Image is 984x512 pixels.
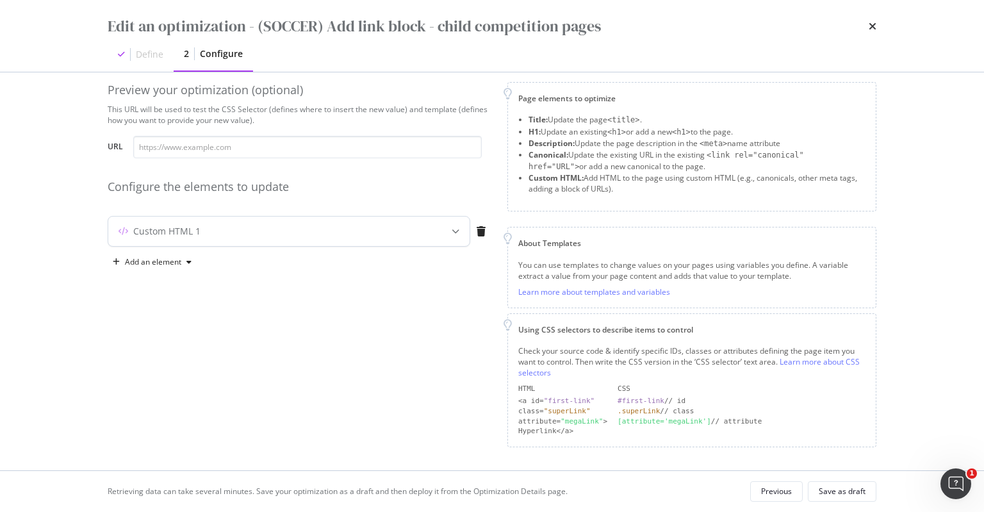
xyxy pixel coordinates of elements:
[544,407,591,415] div: "superLink"
[518,417,607,427] div: attribute= >
[618,417,865,427] div: // attribute
[125,258,181,266] div: Add an element
[618,407,660,415] div: .superLink
[529,138,865,149] li: Update the page description in the name attribute
[529,114,865,126] li: Update the page .
[618,396,865,406] div: // id
[108,15,601,37] div: Edit an optimization - (SOCCER) Add link block - child competition pages
[518,396,607,406] div: <a id=
[518,356,860,378] a: Learn more about CSS selectors
[561,417,603,425] div: "megaLink"
[607,115,640,124] span: <title>
[518,260,865,281] div: You can use templates to change values on your pages using variables you define. A variable extra...
[529,126,865,138] li: Update an existing or add a new to the page.
[108,104,492,126] div: This URL will be used to test the CSS Selector (defines where to insert the new value) and templa...
[108,486,568,497] div: Retrieving data can take several minutes. Save your optimization as a draft and then deploy it fr...
[618,406,865,417] div: // class
[529,149,865,172] li: Update the existing URL in the existing or add a new canonical to the page.
[967,468,977,479] span: 1
[518,93,865,104] div: Page elements to optimize
[518,345,865,378] div: Check your source code & identify specific IDs, classes or attributes defining the page item you ...
[518,238,865,249] div: About Templates
[518,324,865,335] div: Using CSS selectors to describe items to control
[529,149,568,160] strong: Canonical:
[808,481,876,502] button: Save as draft
[750,481,803,502] button: Previous
[618,384,865,394] div: CSS
[108,252,197,272] button: Add an element
[869,15,876,37] div: times
[544,397,594,405] div: "first-link"
[136,48,163,61] div: Define
[518,406,607,417] div: class=
[529,172,865,194] li: Add HTML to the page using custom HTML (e.g., canonicals, other meta tags, adding a block of URLs).
[618,417,711,425] div: [attribute='megaLink']
[819,486,865,497] div: Save as draft
[529,138,575,149] strong: Description:
[133,225,201,238] div: Custom HTML 1
[529,172,584,183] strong: Custom HTML:
[184,47,189,60] div: 2
[108,82,492,99] div: Preview your optimization (optional)
[518,426,607,436] div: Hyperlink</a>
[133,136,482,158] input: https://www.example.com
[200,47,243,60] div: Configure
[618,397,664,405] div: #first-link
[518,286,670,297] a: Learn more about templates and variables
[529,151,804,171] span: <link rel="canonical" href="URL">
[607,128,626,136] span: <h1>
[529,114,548,125] strong: Title:
[108,179,492,195] div: Configure the elements to update
[529,126,541,137] strong: H1:
[108,141,123,155] label: URL
[700,139,727,148] span: <meta>
[672,128,691,136] span: <h1>
[518,384,607,394] div: HTML
[940,468,971,499] iframe: Intercom live chat
[761,486,792,497] div: Previous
